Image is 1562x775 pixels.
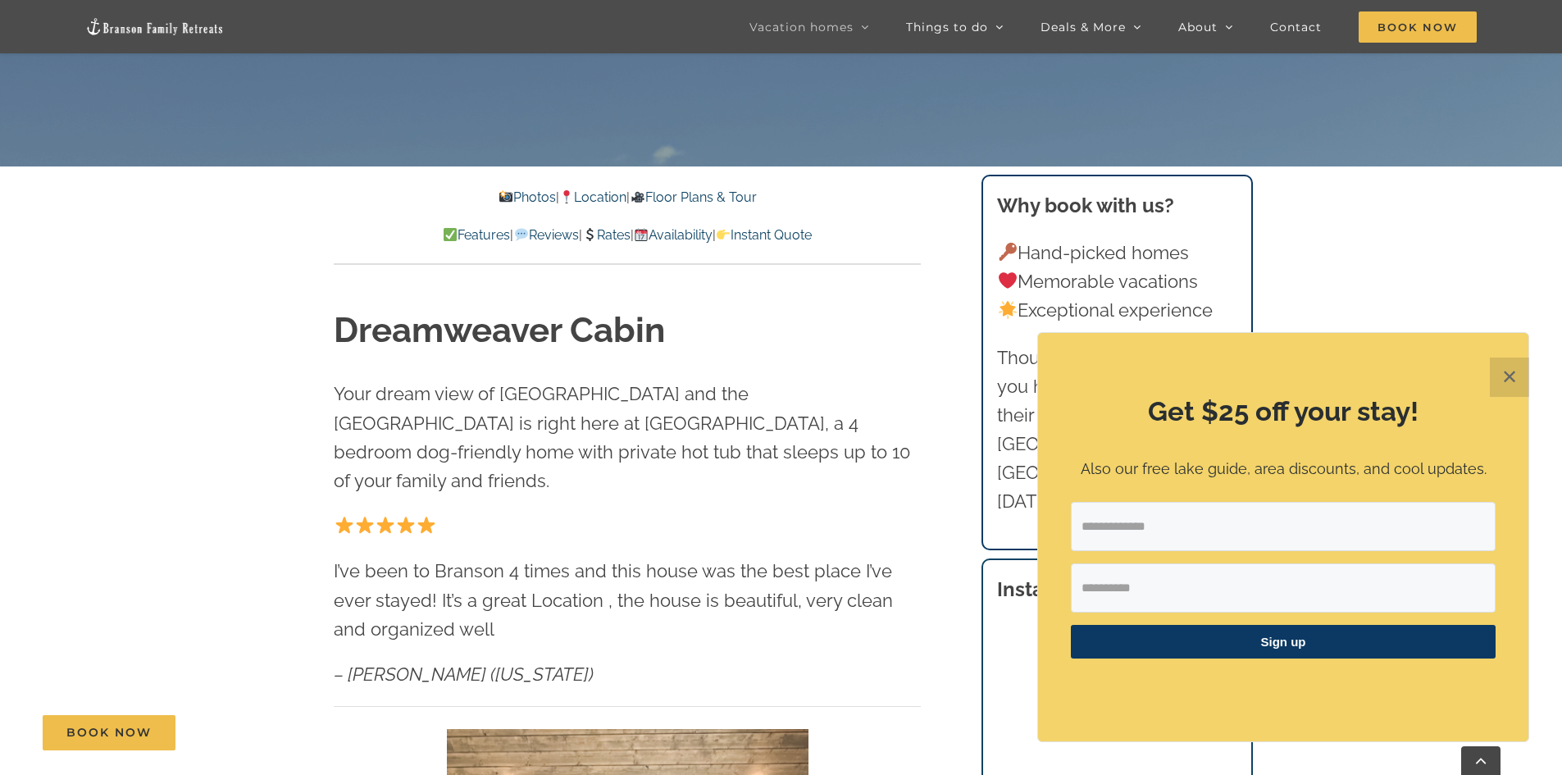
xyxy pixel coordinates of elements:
img: 📍 [560,190,573,203]
span: Contact [1270,21,1322,33]
p: Your dream view of [GEOGRAPHIC_DATA] and the [GEOGRAPHIC_DATA] is right here at [GEOGRAPHIC_DATA]... [334,380,921,495]
img: ⭐️ [376,516,394,534]
img: ⭐️ [397,516,415,534]
a: Photos [499,189,556,205]
span: About [1178,21,1218,33]
a: Book Now [43,715,175,750]
h3: Why book with us? [997,191,1236,221]
img: 📸 [499,190,512,203]
strong: Instant quote [997,577,1124,601]
p: | | [334,187,921,208]
p: Also our free lake guide, area discounts, and cool updates. [1071,458,1496,481]
span: Things to do [906,21,988,33]
h2: Get $25 off your stay! [1071,393,1496,431]
img: ⭐️ [417,516,435,534]
img: 💬 [515,228,528,241]
a: Instant Quote [716,227,812,243]
img: ❤️ [999,271,1017,289]
img: 📆 [635,228,648,241]
p: Hand-picked homes Memorable vacations Exceptional experience [997,239,1236,326]
a: Location [559,189,626,205]
img: 💲 [583,228,596,241]
img: ⭐️ [335,516,353,534]
span: Vacation homes [749,21,854,33]
img: ⭐️ [356,516,374,534]
img: Branson Family Retreats Logo [85,17,225,36]
p: ​ [1071,679,1496,696]
a: Rates [582,227,631,243]
img: ✅ [444,228,457,241]
a: Floor Plans & Tour [630,189,756,205]
p: | | | | [334,225,921,246]
input: Email Address [1071,502,1496,551]
img: 🔑 [999,243,1017,261]
button: Sign up [1071,625,1496,659]
p: I’ve been to Branson 4 times and this house was the best place I’ve ever stayed! It’s a great Loc... [334,557,921,644]
h1: Dreamweaver Cabin [334,307,921,355]
input: First Name [1071,563,1496,613]
span: Book Now [1359,11,1477,43]
p: Thousands of families like you have trusted us with their vacations to [GEOGRAPHIC_DATA] and [GEO... [997,344,1236,517]
span: Deals & More [1041,21,1126,33]
span: Book Now [66,726,152,740]
img: 🌟 [999,301,1017,319]
a: Availability [634,227,713,243]
a: Reviews [513,227,578,243]
img: 🎥 [631,190,644,203]
em: – [PERSON_NAME] ([US_STATE]) [334,663,594,685]
button: Close [1490,358,1529,397]
a: Features [443,227,510,243]
img: 👉 [717,228,730,241]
